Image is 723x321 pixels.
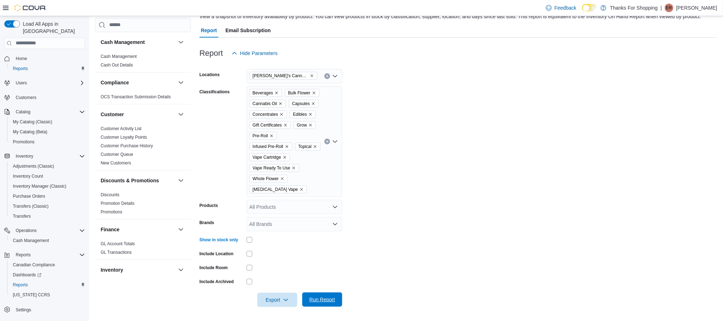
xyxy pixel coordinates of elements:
span: Operations [13,226,85,235]
label: Locations [199,72,220,78]
button: Remove Beverages from selection in this group [274,91,279,95]
span: Concentrates [253,111,278,118]
p: [PERSON_NAME] [676,4,717,12]
span: Customers [13,93,85,102]
span: Reports [16,252,31,258]
button: Operations [13,226,40,235]
button: Clear input [324,139,330,144]
a: GL Account Totals [101,241,135,246]
a: Inventory Count [10,172,46,181]
label: Include Location [199,251,233,257]
span: Inventory [16,153,33,159]
a: My Catalog (Classic) [10,118,55,126]
a: Home [13,54,30,63]
label: Include Archived [199,279,234,285]
span: Transfers (Classic) [13,203,49,209]
div: Compliance [95,93,191,104]
span: Reports [13,251,85,259]
button: Remove Concentrates from selection in this group [279,112,284,117]
button: My Catalog (Classic) [7,117,88,127]
span: My Catalog (Classic) [13,119,52,125]
button: Remove Whole Flower from selection in this group [280,177,284,181]
span: Gift Certificates [249,121,291,129]
button: Inventory [1,151,88,161]
span: Operations [16,228,37,233]
span: Grow [294,121,316,129]
span: Lucy's Cannabis [249,72,317,80]
span: Inventory Manager (Classic) [10,182,85,191]
button: Inventory Count [7,171,88,181]
span: Bulk Flower [288,89,310,97]
a: Cash Management [10,236,52,245]
button: Cash Management [101,39,175,46]
button: Reports [1,250,88,260]
button: Reports [7,64,88,74]
span: Canadian Compliance [13,262,55,268]
span: Customer Loyalty Points [101,134,147,140]
span: Reports [13,66,28,71]
span: Adjustments (Classic) [10,162,85,171]
span: Cash Management [101,54,137,59]
a: Transfers [10,212,34,221]
span: Cash Management [13,238,49,243]
a: Customer Queue [101,152,133,157]
a: OCS Transaction Submission Details [101,94,171,99]
a: Cash Out Details [101,63,133,68]
button: Canadian Compliance [7,260,88,270]
a: Customer Loyalty Points [101,135,147,140]
button: Remove Edibles from selection in this group [308,112,313,117]
span: Transfers (Classic) [10,202,85,211]
span: Pre-Roll [249,132,277,140]
span: New Customers [101,160,131,166]
span: Catalog [13,108,85,116]
h3: Compliance [101,79,129,86]
span: Hide Parameters [240,50,278,57]
button: Remove Bulk Flower from selection in this group [312,91,316,95]
button: Finance [101,226,175,233]
span: OCS Transaction Submission Details [101,94,171,100]
p: | [661,4,662,12]
a: My Catalog (Beta) [10,128,50,136]
label: Classifications [199,89,230,95]
div: Eden Roy [665,4,673,12]
h3: Inventory [101,266,123,273]
div: Finance [95,239,191,260]
button: Customers [1,92,88,103]
button: My Catalog (Beta) [7,127,88,137]
div: Customer [95,124,191,170]
span: Home [13,54,85,63]
button: Hide Parameters [229,46,280,60]
a: Discounts [101,192,120,197]
button: Purchase Orders [7,191,88,201]
button: Customer [177,110,185,119]
label: Brands [199,220,214,226]
button: Users [13,79,30,87]
span: Cannabis Oil [253,100,277,107]
span: My Catalog (Beta) [10,128,85,136]
a: Adjustments (Classic) [10,162,57,171]
span: [MEDICAL_DATA] Vape [253,186,298,193]
span: Promotion Details [101,201,135,206]
a: Settings [13,306,34,314]
a: Canadian Compliance [10,261,58,269]
div: Discounts & Promotions [95,191,191,219]
span: [US_STATE] CCRS [13,292,50,298]
span: Inventory Manager (Classic) [13,183,66,189]
span: Inventory Count [13,173,43,179]
button: Inventory [101,266,175,273]
span: Whole Flower [249,175,288,183]
span: [PERSON_NAME]'s Cannabis [253,72,308,79]
span: Vape Cartridge [253,154,281,161]
span: Washington CCRS [10,291,85,299]
button: Run Report [302,292,342,307]
a: Reports [10,281,31,289]
label: Products [199,203,218,208]
span: Whole Flower [253,175,279,182]
button: Export [257,293,297,307]
span: Inventory [13,152,85,160]
button: Customer [101,111,175,118]
span: Grow [297,122,307,129]
span: Reports [10,64,85,73]
span: Dashboards [13,272,41,278]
